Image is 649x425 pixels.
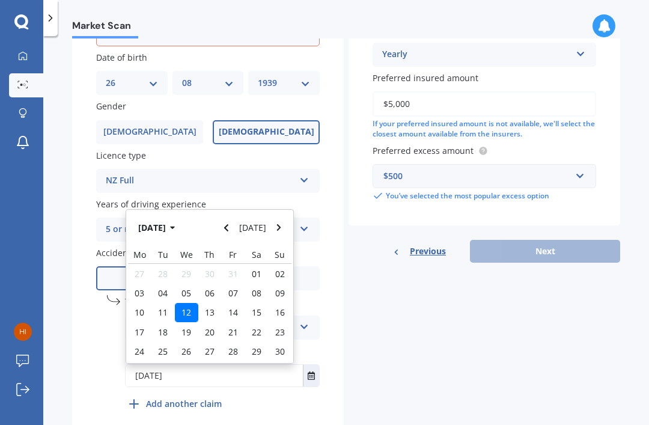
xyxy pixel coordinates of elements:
[158,326,168,338] span: 18
[198,341,222,361] div: 27/06/2024
[96,101,126,112] span: Gender
[268,264,291,283] div: 02/06/2024
[382,47,571,62] div: Yearly
[373,191,596,201] div: You’ve selected the most popular excess option
[135,326,144,338] span: 17
[219,127,314,137] span: [DEMOGRAPHIC_DATA]
[151,264,175,283] div: 28/05/2024
[252,268,261,280] span: 01
[151,303,175,322] div: 11/06/2024
[158,307,168,318] span: 11
[373,119,596,139] div: If your preferred insured amount is not available, we'll select the closest amount available from...
[128,247,151,264] div: Mo
[219,216,234,238] button: Navigate back
[268,303,291,322] div: 16/06/2024
[252,287,261,299] span: 08
[198,322,222,341] div: 20/06/2024
[228,346,238,357] span: 28
[14,323,32,341] img: 13339e413b12cad2c6117528fa600caf
[175,283,198,302] div: 05/06/2024
[205,287,215,299] span: 06
[245,264,268,283] div: 01/06/2024
[126,365,303,387] input: DD/MM/YYYY
[228,307,238,318] span: 14
[175,264,198,283] div: 29/05/2024
[221,264,245,283] div: 31/05/2024
[275,287,285,299] span: 09
[245,322,268,341] div: 22/06/2024
[245,247,268,264] div: Sa
[221,322,245,341] div: 21/06/2024
[373,72,478,84] span: Preferred insured amount
[221,247,245,264] div: Fr
[268,283,291,302] div: 09/06/2024
[181,307,191,318] span: 12
[158,346,168,357] span: 25
[151,341,175,361] div: 25/06/2024
[252,346,261,357] span: 29
[175,303,198,322] div: 12/06/2024
[181,326,191,338] span: 19
[383,170,571,183] div: $500
[205,307,215,318] span: 13
[228,287,238,299] span: 07
[135,307,144,318] span: 10
[245,341,268,361] div: 29/06/2024
[221,283,245,302] div: 07/06/2024
[106,174,294,188] div: NZ Full
[221,341,245,361] div: 28/06/2024
[128,322,151,341] div: 17/06/2024
[106,222,294,237] div: 5 or more years
[158,287,168,299] span: 04
[128,303,151,322] div: 10/06/2024
[175,247,198,264] div: We
[275,326,285,338] span: 23
[268,322,291,341] div: 23/06/2024
[181,346,191,357] span: 26
[96,52,147,63] span: Date of birth
[181,287,191,299] span: 05
[373,91,596,117] input: Enter amount
[198,264,222,283] div: 30/05/2024
[205,346,215,357] span: 27
[135,287,144,299] span: 03
[205,326,215,338] span: 20
[126,245,293,363] div: [DATE]
[135,346,144,357] span: 24
[175,341,198,361] div: 26/06/2024
[133,216,184,238] button: [DATE]
[234,216,272,238] button: [DATE]
[72,20,138,36] span: Market Scan
[245,303,268,322] div: 15/06/2024
[198,247,222,264] div: Th
[245,283,268,302] div: 08/06/2024
[96,150,146,161] span: Licence type
[198,303,222,322] div: 13/06/2024
[146,397,222,410] b: Add another claim
[373,145,474,156] span: Preferred excess amount
[268,247,291,264] div: Su
[228,268,238,280] span: 31
[128,283,151,302] div: 03/06/2024
[410,242,446,260] span: Previous
[252,326,261,338] span: 22
[128,264,151,283] div: 27/05/2024
[205,268,215,280] span: 30
[275,268,285,280] span: 02
[221,303,245,322] div: 14/06/2024
[96,247,248,258] span: Accidents or claims in the last 5 years
[128,341,151,361] div: 24/06/2024
[275,346,285,357] span: 30
[271,216,287,238] button: Navigate forward
[175,322,198,341] div: 19/06/2024
[268,341,291,361] div: 30/06/2024
[135,268,144,280] span: 27
[96,198,206,210] span: Years of driving experience
[181,268,191,280] span: 29
[198,283,222,302] div: 06/06/2024
[275,307,285,318] span: 16
[228,326,238,338] span: 21
[126,210,293,363] div: DD/MM/YYYY
[158,268,168,280] span: 28
[151,283,175,302] div: 04/06/2024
